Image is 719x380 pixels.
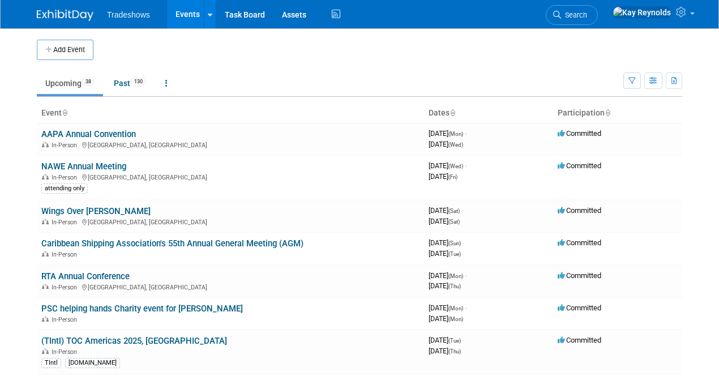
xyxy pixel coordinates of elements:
span: In-Person [52,142,80,149]
span: - [465,161,467,170]
a: RTA Annual Conference [41,271,130,281]
span: (Wed) [448,163,463,169]
span: Committed [558,161,601,170]
a: (TIntl) TOC Americas 2025, [GEOGRAPHIC_DATA] [41,336,227,346]
a: Upcoming38 [37,72,103,94]
img: In-Person Event [42,142,49,147]
span: [DATE] [429,347,461,355]
div: [GEOGRAPHIC_DATA], [GEOGRAPHIC_DATA] [41,140,420,149]
span: [DATE] [429,336,464,344]
span: (Tue) [448,338,461,344]
span: (Thu) [448,348,461,355]
span: (Fri) [448,174,457,180]
img: In-Person Event [42,219,49,224]
img: In-Person Event [42,251,49,257]
div: [DOMAIN_NAME] [65,358,120,368]
span: [DATE] [429,249,461,258]
span: - [465,304,467,312]
span: [DATE] [429,206,463,215]
div: [GEOGRAPHIC_DATA], [GEOGRAPHIC_DATA] [41,172,420,181]
img: In-Person Event [42,174,49,180]
a: Sort by Participation Type [605,108,610,117]
span: In-Person [52,316,80,323]
span: [DATE] [429,129,467,138]
span: [DATE] [429,281,461,290]
button: Add Event [37,40,93,60]
span: 130 [131,78,146,86]
span: In-Person [52,348,80,356]
img: ExhibitDay [37,10,93,21]
span: Committed [558,238,601,247]
a: Sort by Start Date [450,108,455,117]
span: - [463,238,464,247]
span: - [465,129,467,138]
span: Committed [558,336,601,344]
span: Committed [558,129,601,138]
span: (Mon) [448,273,463,279]
span: [DATE] [429,172,457,181]
span: [DATE] [429,140,463,148]
span: Committed [558,304,601,312]
a: Caribbean Shipping Association's 55th Annual General Meeting (AGM) [41,238,303,249]
span: (Thu) [448,283,461,289]
span: [DATE] [429,217,460,225]
span: Search [561,11,587,19]
span: Committed [558,271,601,280]
div: TIntl [41,358,61,368]
img: In-Person Event [42,316,49,322]
span: - [463,336,464,344]
span: In-Person [52,284,80,291]
a: Search [546,5,598,25]
span: (Wed) [448,142,463,148]
span: [DATE] [429,304,467,312]
a: Past130 [105,72,155,94]
span: (Tue) [448,251,461,257]
a: NAWE Annual Meeting [41,161,126,172]
a: PSC helping hands Charity event for [PERSON_NAME] [41,304,243,314]
div: attending only [41,183,88,194]
img: Kay Reynolds [613,6,671,19]
a: Sort by Event Name [62,108,67,117]
span: [DATE] [429,314,463,323]
span: (Sun) [448,240,461,246]
a: Wings Over [PERSON_NAME] [41,206,151,216]
div: [GEOGRAPHIC_DATA], [GEOGRAPHIC_DATA] [41,217,420,226]
span: - [465,271,467,280]
span: Committed [558,206,601,215]
th: Dates [424,104,553,123]
span: [DATE] [429,238,464,247]
span: - [461,206,463,215]
span: (Mon) [448,131,463,137]
span: 38 [82,78,95,86]
img: In-Person Event [42,284,49,289]
span: In-Person [52,174,80,181]
span: (Sat) [448,208,460,214]
img: In-Person Event [42,348,49,354]
span: (Mon) [448,305,463,311]
span: In-Person [52,251,80,258]
span: In-Person [52,219,80,226]
span: [DATE] [429,161,467,170]
span: Tradeshows [107,10,150,19]
th: Participation [553,104,682,123]
th: Event [37,104,424,123]
span: (Sat) [448,219,460,225]
a: AAPA Annual Convention [41,129,136,139]
span: [DATE] [429,271,467,280]
span: (Mon) [448,316,463,322]
div: [GEOGRAPHIC_DATA], [GEOGRAPHIC_DATA] [41,282,420,291]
